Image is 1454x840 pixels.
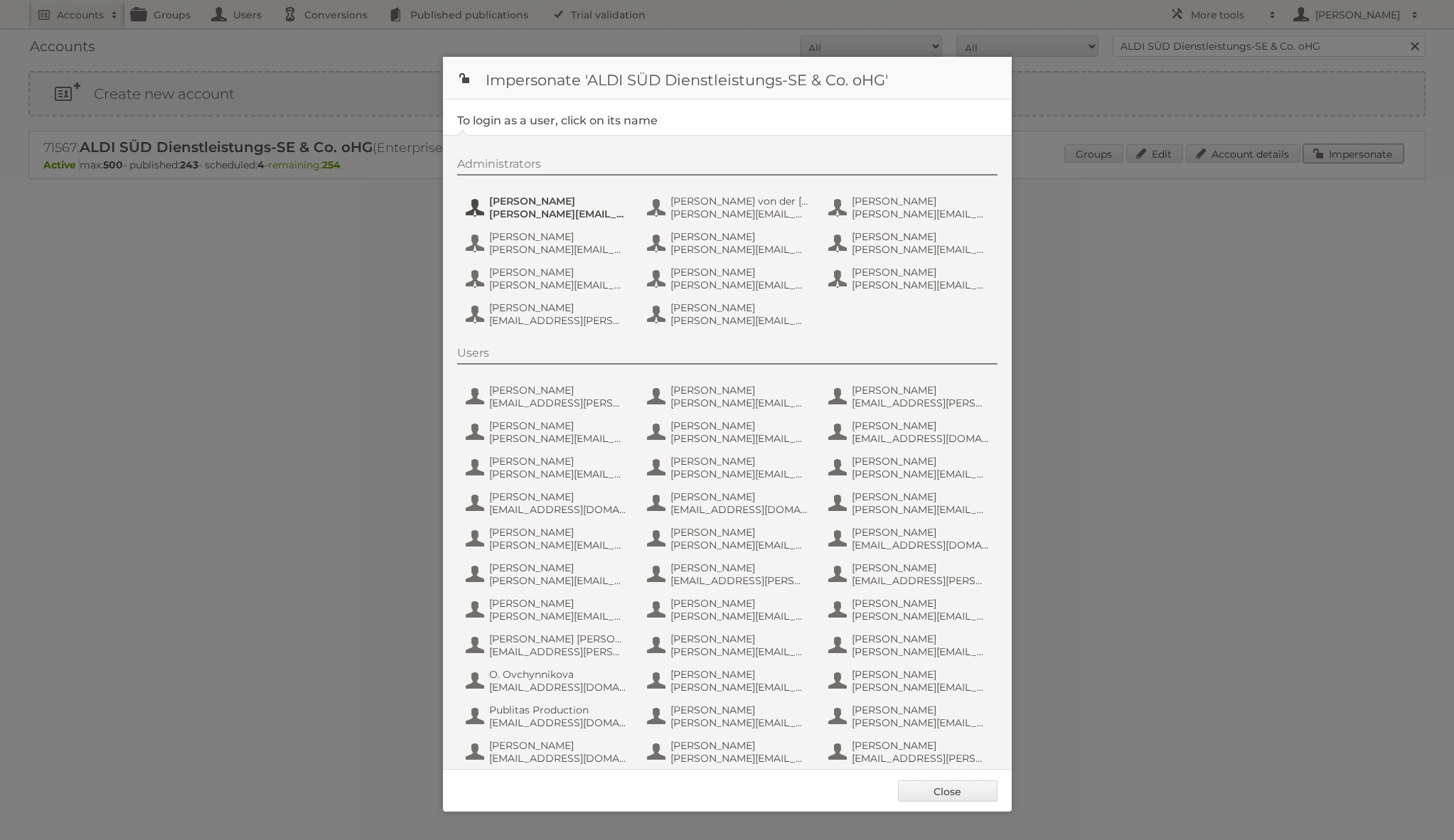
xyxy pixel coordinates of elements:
button: [PERSON_NAME] [PERSON_NAME][EMAIL_ADDRESS][PERSON_NAME][DOMAIN_NAME] [464,418,631,446]
button: [PERSON_NAME] [PERSON_NAME][EMAIL_ADDRESS][PERSON_NAME][DOMAIN_NAME] [646,229,813,257]
span: [PERSON_NAME] [PERSON_NAME] [489,632,627,645]
span: [PERSON_NAME] [852,266,990,279]
span: [PERSON_NAME][EMAIL_ADDRESS][PERSON_NAME][DOMAIN_NAME] [852,468,990,480]
h1: Impersonate 'ALDI SÜD Dienstleistungs-SE & Co. oHG' [443,57,1012,99]
span: [PERSON_NAME][EMAIL_ADDRESS][PERSON_NAME][DOMAIN_NAME] [670,645,808,658]
span: [EMAIL_ADDRESS][PERSON_NAME][DOMAIN_NAME] [489,397,627,409]
button: [PERSON_NAME] [PERSON_NAME][EMAIL_ADDRESS][PERSON_NAME][DOMAIN_NAME] [646,382,813,411]
button: [PERSON_NAME] [EMAIL_ADDRESS][PERSON_NAME][DOMAIN_NAME] [827,738,994,766]
button: [PERSON_NAME] [EMAIL_ADDRESS][DOMAIN_NAME] [827,524,994,553]
button: [PERSON_NAME] [PERSON_NAME][EMAIL_ADDRESS][PERSON_NAME][DOMAIN_NAME] [827,596,994,624]
button: [PERSON_NAME] [PERSON_NAME][EMAIL_ADDRESS][DOMAIN_NAME] [464,264,631,293]
span: [EMAIL_ADDRESS][PERSON_NAME][DOMAIN_NAME] [852,574,990,587]
span: [PERSON_NAME][EMAIL_ADDRESS][PERSON_NAME][DOMAIN_NAME] [852,208,990,220]
span: [EMAIL_ADDRESS][PERSON_NAME][DOMAIN_NAME] [852,397,990,409]
span: [PERSON_NAME] [852,384,990,397]
span: [PERSON_NAME] [489,266,627,279]
span: [PERSON_NAME][EMAIL_ADDRESS][DOMAIN_NAME] [670,610,808,623]
span: [PERSON_NAME] [489,301,627,314]
span: [PERSON_NAME] [852,526,990,539]
span: [PERSON_NAME][EMAIL_ADDRESS][PERSON_NAME][DOMAIN_NAME] [670,716,808,729]
span: [EMAIL_ADDRESS][DOMAIN_NAME] [489,716,627,729]
span: [PERSON_NAME][EMAIL_ADDRESS][PERSON_NAME][DOMAIN_NAME] [670,397,808,409]
span: [PERSON_NAME] [852,561,990,574]
span: Publitas Production [489,704,627,716]
button: [PERSON_NAME] [PERSON_NAME][EMAIL_ADDRESS][PERSON_NAME][DOMAIN_NAME] [646,702,813,731]
a: Close [898,780,998,802]
button: [PERSON_NAME] [PERSON_NAME][EMAIL_ADDRESS][DOMAIN_NAME] [827,489,994,517]
span: [EMAIL_ADDRESS][DOMAIN_NAME] [489,752,627,765]
span: [PERSON_NAME] [670,739,808,752]
span: [PERSON_NAME] [670,384,808,397]
span: [PERSON_NAME] [670,597,808,610]
span: [PERSON_NAME] [852,704,990,716]
span: [PERSON_NAME] [489,455,627,468]
button: [PERSON_NAME] [EMAIL_ADDRESS][PERSON_NAME][DOMAIN_NAME] [827,560,994,588]
span: [EMAIL_ADDRESS][DOMAIN_NAME] [489,681,627,694]
button: [PERSON_NAME] [EMAIL_ADDRESS][DOMAIN_NAME] [646,489,813,517]
button: [PERSON_NAME] [PERSON_NAME][EMAIL_ADDRESS][PERSON_NAME][DOMAIN_NAME] [827,264,994,293]
span: [EMAIL_ADDRESS][DOMAIN_NAME] [489,503,627,516]
button: [PERSON_NAME] [EMAIL_ADDRESS][DOMAIN_NAME] [827,418,994,446]
span: [PERSON_NAME][EMAIL_ADDRESS][PERSON_NAME][DOMAIN_NAME] [489,243,627,256]
button: [PERSON_NAME] [PERSON_NAME][EMAIL_ADDRESS][DOMAIN_NAME] [464,524,631,553]
span: [PERSON_NAME][EMAIL_ADDRESS][PERSON_NAME][DOMAIN_NAME] [489,574,627,587]
span: [PERSON_NAME] [489,490,627,503]
span: [PERSON_NAME] von der [PERSON_NAME] [670,195,808,208]
span: [PERSON_NAME][EMAIL_ADDRESS][PERSON_NAME][DOMAIN_NAME] [670,468,808,480]
span: [EMAIL_ADDRESS][DOMAIN_NAME] [670,503,808,516]
div: Users [457,346,998,365]
button: [PERSON_NAME] [PERSON_NAME][EMAIL_ADDRESS][DOMAIN_NAME] [827,667,994,695]
span: [PERSON_NAME] [489,230,627,243]
span: [PERSON_NAME][EMAIL_ADDRESS][PERSON_NAME][DOMAIN_NAME] [670,432,808,445]
span: [PERSON_NAME][EMAIL_ADDRESS][DOMAIN_NAME] [489,539,627,551]
span: [PERSON_NAME] [670,490,808,503]
span: [EMAIL_ADDRESS][PERSON_NAME][PERSON_NAME][DOMAIN_NAME] [489,645,627,658]
span: [PERSON_NAME] [852,597,990,610]
span: [PERSON_NAME][EMAIL_ADDRESS][DOMAIN_NAME] [852,716,990,729]
span: [PERSON_NAME][EMAIL_ADDRESS][PERSON_NAME][DOMAIN_NAME] [852,610,990,623]
span: O. Ovchynnikova [489,668,627,681]
span: [PERSON_NAME][EMAIL_ADDRESS][DOMAIN_NAME] [489,610,627,623]
button: [PERSON_NAME] [PERSON_NAME][EMAIL_ADDRESS][DOMAIN_NAME] [646,264,813,293]
button: [PERSON_NAME] [EMAIL_ADDRESS][DOMAIN_NAME] [464,738,631,766]
button: [PERSON_NAME] [PERSON_NAME][EMAIL_ADDRESS][DOMAIN_NAME] [827,702,994,731]
span: [PERSON_NAME] [670,704,808,716]
button: [PERSON_NAME] [PERSON_NAME][EMAIL_ADDRESS][DOMAIN_NAME] [827,229,994,257]
span: [PERSON_NAME] [852,668,990,681]
span: [PERSON_NAME] [670,561,808,574]
span: [PERSON_NAME] [852,632,990,645]
button: [PERSON_NAME] [EMAIL_ADDRESS][PERSON_NAME][DOMAIN_NAME] [827,382,994,411]
span: [PERSON_NAME] [852,195,990,208]
span: [PERSON_NAME][EMAIL_ADDRESS][PERSON_NAME][DOMAIN_NAME] [852,645,990,658]
button: Publitas Production [EMAIL_ADDRESS][DOMAIN_NAME] [464,702,631,731]
span: [PERSON_NAME] [489,597,627,610]
span: [PERSON_NAME] [489,739,627,752]
span: [PERSON_NAME][EMAIL_ADDRESS][PERSON_NAME][DOMAIN_NAME] [670,243,808,256]
span: [EMAIL_ADDRESS][PERSON_NAME][DOMAIN_NAME] [852,752,990,765]
span: [PERSON_NAME] [489,419,627,432]
span: [PERSON_NAME] [489,526,627,539]
span: [PERSON_NAME][EMAIL_ADDRESS][DOMAIN_NAME] [670,279,808,291]
button: [PERSON_NAME] [EMAIL_ADDRESS][PERSON_NAME][DOMAIN_NAME] [464,300,631,328]
button: [PERSON_NAME] [PERSON_NAME][EMAIL_ADDRESS][DOMAIN_NAME] [646,596,813,624]
button: [PERSON_NAME] [PERSON_NAME][EMAIL_ADDRESS][PERSON_NAME][DOMAIN_NAME] [646,453,813,482]
button: [PERSON_NAME] [PERSON_NAME][EMAIL_ADDRESS][DOMAIN_NAME] [646,738,813,766]
button: [PERSON_NAME] [PERSON_NAME][EMAIL_ADDRESS][PERSON_NAME][DOMAIN_NAME] [827,631,994,659]
button: [PERSON_NAME] [EMAIL_ADDRESS][PERSON_NAME][DOMAIN_NAME] [464,382,631,411]
span: [PERSON_NAME] [670,301,808,314]
span: [EMAIL_ADDRESS][DOMAIN_NAME] [852,432,990,445]
button: [PERSON_NAME] [PERSON_NAME][EMAIL_ADDRESS][PERSON_NAME][DOMAIN_NAME] [827,453,994,482]
span: [PERSON_NAME] [670,266,808,279]
span: [PERSON_NAME] [852,490,990,503]
span: [PERSON_NAME] [489,384,627,397]
button: [PERSON_NAME] [PERSON_NAME][EMAIL_ADDRESS][DOMAIN_NAME] [464,193,631,222]
span: [PERSON_NAME] [670,632,808,645]
span: [PERSON_NAME] [489,195,627,208]
span: [PERSON_NAME][EMAIL_ADDRESS][DOMAIN_NAME] [852,243,990,256]
button: [PERSON_NAME] [PERSON_NAME][EMAIL_ADDRESS][PERSON_NAME][DOMAIN_NAME] [464,229,631,257]
span: [PERSON_NAME][EMAIL_ADDRESS][PERSON_NAME][DOMAIN_NAME] [489,468,627,480]
span: [PERSON_NAME] [670,668,808,681]
span: [PERSON_NAME][EMAIL_ADDRESS][DOMAIN_NAME] [489,208,627,220]
span: [PERSON_NAME][EMAIL_ADDRESS][DOMAIN_NAME] [852,503,990,516]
